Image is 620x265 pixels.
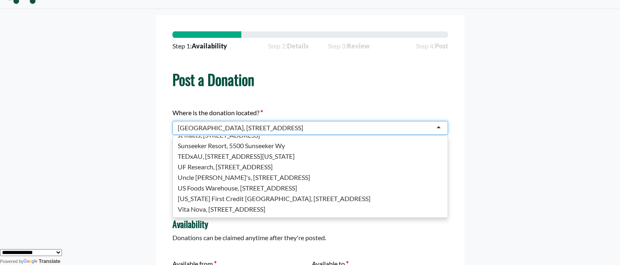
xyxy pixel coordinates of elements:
[172,70,448,88] h1: Post a Donation
[287,42,309,50] strong: Details
[24,259,39,265] img: Google Translate
[173,172,448,183] div: Uncle [PERSON_NAME]'s, [STREET_ADDRESS]
[172,219,448,229] h4: Availability
[24,258,60,264] a: Translate
[172,233,448,243] p: Donations can be claimed anytime after they're posted.
[173,215,448,225] div: [PERSON_NAME][GEOGRAPHIC_DATA][STREET_ADDRESS][US_STATE]
[173,183,448,193] div: US Foods Warehouse, [STREET_ADDRESS]
[173,162,448,172] div: UF Research, [STREET_ADDRESS]
[173,151,448,162] div: TEDxAU, [STREET_ADDRESS][US_STATE]
[172,136,225,143] a: Add a new address
[435,42,448,50] strong: Post
[172,108,263,118] label: Where is the donation located?
[173,193,448,204] div: [US_STATE] First Credit [GEOGRAPHIC_DATA], [STREET_ADDRESS]
[178,124,303,132] div: [GEOGRAPHIC_DATA], [STREET_ADDRESS]
[328,41,397,51] span: Step 3:
[347,42,370,50] strong: Review
[173,140,448,151] div: Sunseeker Resort, 5500 Sunseeker Wy
[173,204,448,215] div: Vita Nova, [STREET_ADDRESS]
[172,41,227,51] span: Step 1:
[268,41,309,51] span: Step 2:
[416,41,448,51] span: Step 4:
[192,42,227,50] strong: Availability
